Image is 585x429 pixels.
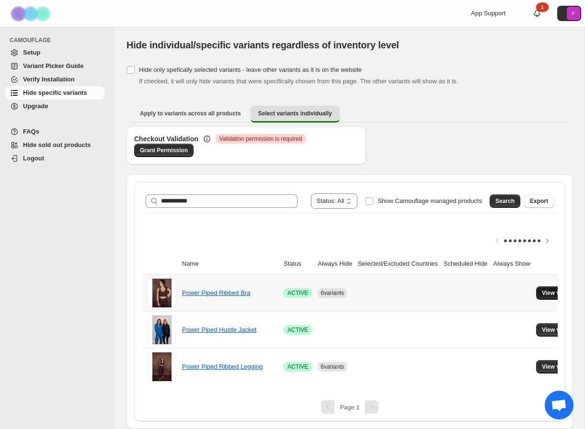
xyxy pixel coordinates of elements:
[495,197,515,205] span: Search
[140,147,188,154] span: Grant Permission
[287,289,308,297] span: ACTIVE
[182,363,263,370] a: Power Piped Ribbed Legging
[6,59,104,73] a: Variant Picker Guide
[134,144,194,157] a: Grant Permission
[139,66,362,73] span: Hide only spefically selected variants - leave other variants as it is on the website
[182,326,256,333] a: Power Piped Hustle Jacket
[23,76,75,83] span: Verify Installation
[441,253,491,275] th: Scheduled Hide
[182,289,250,296] a: Power Piped Ribbed Bra
[572,11,575,16] text: F
[6,86,104,100] a: Hide specific variants
[134,134,198,144] h3: Checkout Validation
[287,363,308,371] span: ACTIVE
[6,152,104,165] a: Logout
[281,253,315,275] th: Status
[6,46,104,59] a: Setup
[545,391,574,419] div: Open chat
[491,253,533,275] th: Always Show
[23,89,87,96] span: Hide specific variants
[315,253,355,275] th: Always Hide
[23,102,48,110] span: Upgrade
[6,125,104,138] a: FAQs
[532,9,542,18] a: 1
[10,36,108,44] span: CAMOUFLAGE
[542,363,579,371] span: View variants
[179,253,281,275] th: Name
[6,138,104,152] a: Hide sold out products
[23,49,40,56] span: Setup
[524,194,554,208] button: Export
[219,135,302,143] span: Validation permission is required
[126,40,399,50] span: Hide individual/specific variants regardless of inventory level
[132,106,249,121] button: Apply to variants across all products
[8,0,56,27] img: Camouflage
[536,360,585,373] button: View variants
[23,141,91,148] span: Hide sold out products
[355,253,441,275] th: Selected/Excluded Countries
[567,7,580,20] span: Avatar with initials F
[251,106,340,123] button: Select variants individually
[490,194,520,208] button: Search
[536,323,585,337] button: View variants
[23,128,39,135] span: FAQs
[142,400,558,414] nav: Pagination
[557,6,581,21] button: Avatar with initials F
[287,326,308,334] span: ACTIVE
[23,62,83,69] span: Variant Picker Guide
[340,404,359,411] span: Page 1
[126,126,573,429] div: Select variants individually
[540,234,554,248] button: Scroll table right one column
[140,110,241,117] span: Apply to variants across all products
[536,286,585,300] button: View variants
[542,289,579,297] span: View variants
[530,197,548,205] span: Export
[139,78,458,85] span: If checked, it will only hide variants that were specifically chosen from this page. The other va...
[378,197,482,204] span: Show Camouflage managed products
[6,73,104,86] a: Verify Installation
[321,290,344,296] span: 6 variants
[536,2,549,12] div: 1
[258,110,332,117] span: Select variants individually
[471,10,505,17] span: App Support
[321,363,344,370] span: 6 variants
[6,100,104,113] a: Upgrade
[23,155,44,162] span: Logout
[542,326,579,334] span: View variants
